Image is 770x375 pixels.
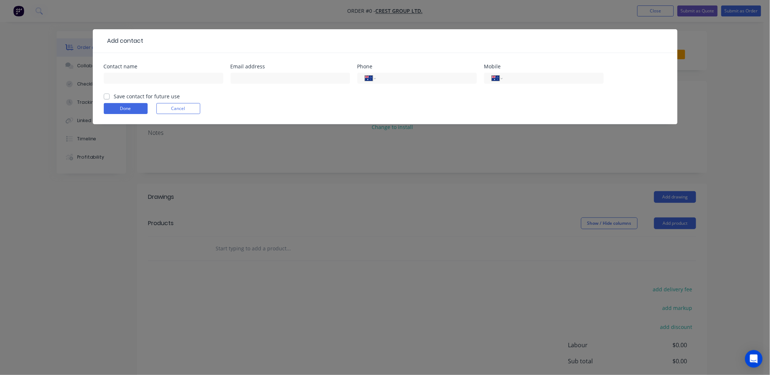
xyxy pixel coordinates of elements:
div: Contact name [104,64,223,69]
button: Cancel [156,103,200,114]
div: Open Intercom Messenger [745,350,763,368]
div: Add contact [104,37,144,45]
div: Phone [357,64,477,69]
label: Save contact for future use [114,92,180,100]
div: Mobile [484,64,604,69]
div: Email address [231,64,350,69]
button: Done [104,103,148,114]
